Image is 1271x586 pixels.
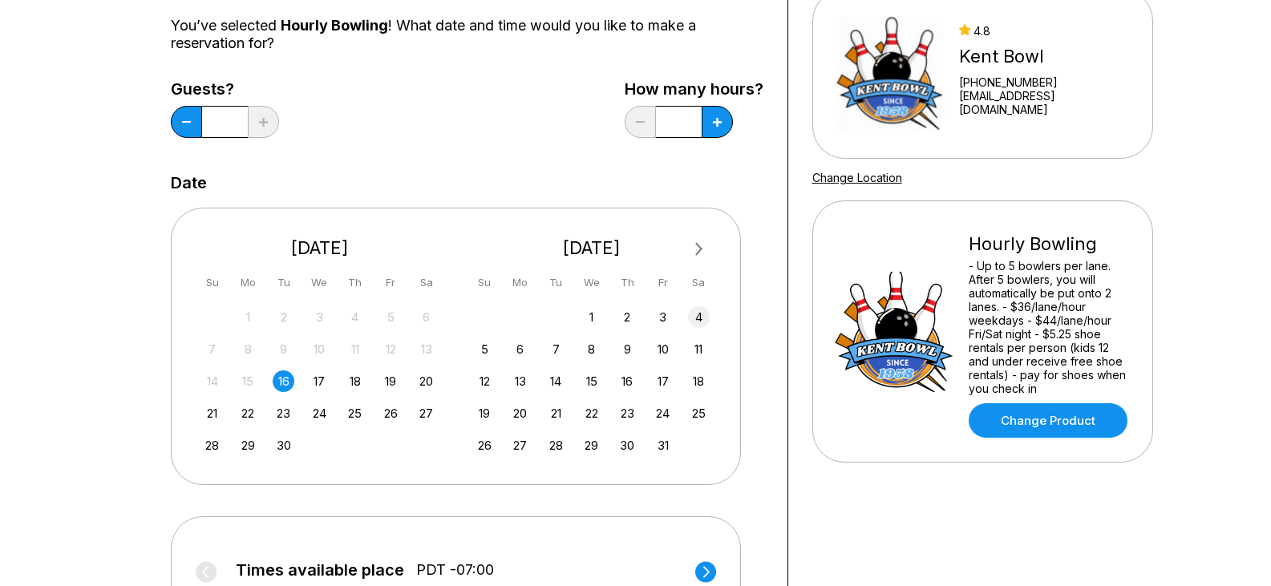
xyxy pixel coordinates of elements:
div: Tu [545,272,567,293]
div: Choose Sunday, October 19th, 2025 [474,402,496,424]
div: Choose Friday, October 10th, 2025 [652,338,674,360]
div: Choose Thursday, September 25th, 2025 [344,402,366,424]
div: Choose Monday, September 29th, 2025 [237,434,259,456]
span: PDT -07:00 [416,561,494,579]
div: Choose Friday, October 3rd, 2025 [652,306,674,328]
div: Choose Sunday, September 28th, 2025 [201,434,223,456]
div: Choose Saturday, October 25th, 2025 [688,402,710,424]
div: Not available Tuesday, September 9th, 2025 [273,338,294,360]
div: Choose Saturday, October 4th, 2025 [688,306,710,328]
div: Choose Sunday, September 21st, 2025 [201,402,223,424]
div: Choose Tuesday, September 16th, 2025 [273,370,294,392]
div: Mo [509,272,531,293]
a: Change Location [812,171,902,184]
div: Choose Saturday, October 18th, 2025 [688,370,710,392]
div: Choose Thursday, September 18th, 2025 [344,370,366,392]
div: Not available Friday, September 12th, 2025 [380,338,402,360]
div: Not available Thursday, September 4th, 2025 [344,306,366,328]
div: Choose Tuesday, October 14th, 2025 [545,370,567,392]
div: Choose Tuesday, September 30th, 2025 [273,434,294,456]
label: Date [171,174,207,192]
div: Not available Thursday, September 11th, 2025 [344,338,366,360]
div: Choose Monday, October 20th, 2025 [509,402,531,424]
div: Choose Thursday, October 9th, 2025 [617,338,638,360]
div: We [309,272,330,293]
div: Choose Sunday, October 26th, 2025 [474,434,496,456]
label: How many hours? [625,80,763,98]
div: Not available Sunday, September 7th, 2025 [201,338,223,360]
div: Choose Tuesday, September 23rd, 2025 [273,402,294,424]
div: Choose Monday, October 6th, 2025 [509,338,531,360]
a: Change Product [969,403,1127,438]
div: Su [201,272,223,293]
div: Choose Monday, October 27th, 2025 [509,434,531,456]
label: Guests? [171,80,279,98]
div: Choose Saturday, September 27th, 2025 [415,402,437,424]
div: Not available Monday, September 1st, 2025 [237,306,259,328]
img: Kent Bowl [834,14,945,134]
div: Choose Sunday, October 5th, 2025 [474,338,496,360]
div: Not available Sunday, September 14th, 2025 [201,370,223,392]
div: month 2025-09 [200,305,440,456]
div: Fr [652,272,674,293]
div: Choose Wednesday, October 29th, 2025 [581,434,602,456]
div: Choose Tuesday, October 28th, 2025 [545,434,567,456]
div: Choose Wednesday, October 15th, 2025 [581,370,602,392]
div: Choose Sunday, October 12th, 2025 [474,370,496,392]
div: Choose Thursday, October 2nd, 2025 [617,306,638,328]
a: [EMAIL_ADDRESS][DOMAIN_NAME] [959,89,1131,116]
div: Choose Friday, October 31st, 2025 [652,434,674,456]
div: Tu [273,272,294,293]
div: Choose Wednesday, September 24th, 2025 [309,402,330,424]
div: Choose Monday, September 22nd, 2025 [237,402,259,424]
div: Choose Friday, September 19th, 2025 [380,370,402,392]
div: Not available Friday, September 5th, 2025 [380,306,402,328]
div: Choose Friday, September 26th, 2025 [380,402,402,424]
div: month 2025-10 [472,305,712,456]
div: Hourly Bowling [969,233,1131,255]
div: Choose Monday, October 13th, 2025 [509,370,531,392]
div: Not available Monday, September 15th, 2025 [237,370,259,392]
div: Not available Monday, September 8th, 2025 [237,338,259,360]
div: Choose Saturday, October 11th, 2025 [688,338,710,360]
div: [PHONE_NUMBER] [959,75,1131,89]
img: Hourly Bowling [834,272,954,392]
div: - Up to 5 bowlers per lane. After 5 bowlers, you will automatically be put onto 2 lanes. - $36/la... [969,259,1131,395]
div: Choose Tuesday, October 21st, 2025 [545,402,567,424]
div: Not available Tuesday, September 2nd, 2025 [273,306,294,328]
div: Choose Friday, October 24th, 2025 [652,402,674,424]
div: Choose Wednesday, September 17th, 2025 [309,370,330,392]
div: Not available Saturday, September 13th, 2025 [415,338,437,360]
div: Choose Saturday, September 20th, 2025 [415,370,437,392]
div: Fr [380,272,402,293]
div: Sa [688,272,710,293]
span: Times available place [236,561,404,579]
div: Choose Wednesday, October 1st, 2025 [581,306,602,328]
div: Choose Thursday, October 30th, 2025 [617,434,638,456]
div: Not available Saturday, September 6th, 2025 [415,306,437,328]
div: Mo [237,272,259,293]
div: Choose Wednesday, October 8th, 2025 [581,338,602,360]
div: [DATE] [196,237,444,259]
div: Sa [415,272,437,293]
div: Choose Tuesday, October 7th, 2025 [545,338,567,360]
div: Su [474,272,496,293]
div: Th [344,272,366,293]
div: 4.8 [959,24,1131,38]
div: Choose Wednesday, October 22nd, 2025 [581,402,602,424]
div: Kent Bowl [959,46,1131,67]
div: Not available Wednesday, September 3rd, 2025 [309,306,330,328]
div: We [581,272,602,293]
span: Hourly Bowling [281,17,388,34]
div: Choose Thursday, October 16th, 2025 [617,370,638,392]
div: Choose Friday, October 17th, 2025 [652,370,674,392]
div: You’ve selected ! What date and time would you like to make a reservation for? [171,17,763,52]
div: [DATE] [468,237,716,259]
div: Choose Thursday, October 23rd, 2025 [617,402,638,424]
button: Next Month [686,236,712,262]
div: Th [617,272,638,293]
div: Not available Wednesday, September 10th, 2025 [309,338,330,360]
